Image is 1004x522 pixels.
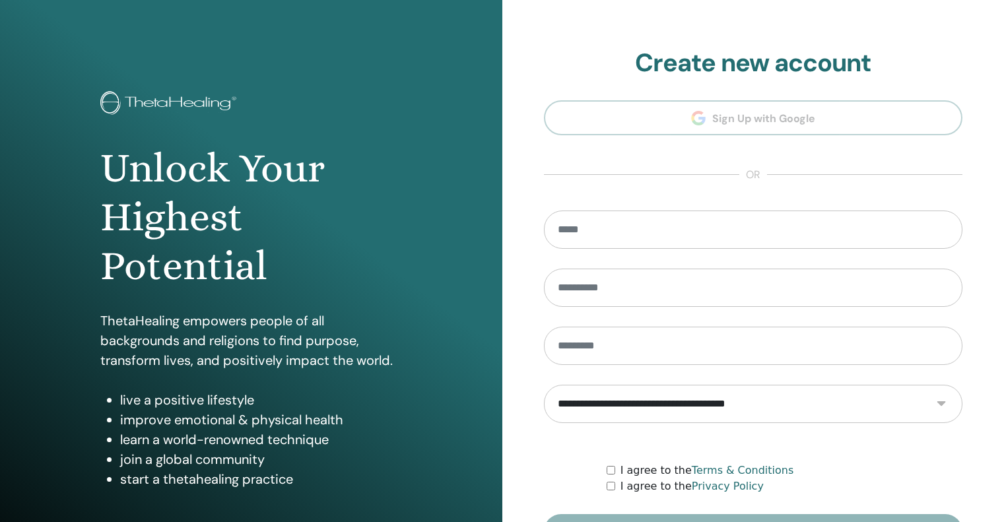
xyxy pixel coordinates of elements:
h2: Create new account [544,48,963,79]
h1: Unlock Your Highest Potential [100,144,402,291]
label: I agree to the [620,478,764,494]
a: Privacy Policy [692,480,764,492]
li: learn a world-renowned technique [120,430,402,449]
p: ThetaHealing empowers people of all backgrounds and religions to find purpose, transform lives, a... [100,311,402,370]
span: or [739,167,767,183]
li: start a thetahealing practice [120,469,402,489]
a: Terms & Conditions [692,464,793,476]
label: I agree to the [620,463,794,478]
li: join a global community [120,449,402,469]
li: live a positive lifestyle [120,390,402,410]
li: improve emotional & physical health [120,410,402,430]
